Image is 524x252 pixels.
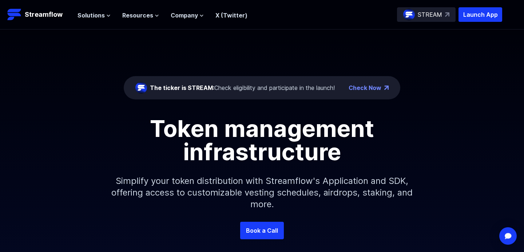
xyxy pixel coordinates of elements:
span: Solutions [78,11,105,20]
button: Launch App [458,7,502,22]
div: Check eligibility and participate in the launch! [150,83,335,92]
img: top-right-arrow.svg [445,12,449,17]
img: streamflow-logo-circle.png [403,9,415,20]
button: Resources [122,11,159,20]
span: Resources [122,11,153,20]
h1: Token management infrastructure [98,117,426,164]
span: Company [171,11,198,20]
p: Streamflow [25,9,63,20]
button: Solutions [78,11,111,20]
a: Streamflow [7,7,70,22]
span: The ticker is STREAM: [150,84,214,91]
p: Simplify your token distribution with Streamflow's Application and SDK, offering access to custom... [106,164,418,222]
img: streamflow-logo-circle.png [135,82,147,94]
a: Check Now [349,83,381,92]
a: STREAM [397,7,456,22]
button: Company [171,11,204,20]
div: Open Intercom Messenger [499,227,517,245]
a: Book a Call [240,222,284,239]
p: STREAM [418,10,442,19]
img: top-right-arrow.png [384,86,389,90]
img: Streamflow Logo [7,7,22,22]
a: X (Twitter) [215,12,247,19]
